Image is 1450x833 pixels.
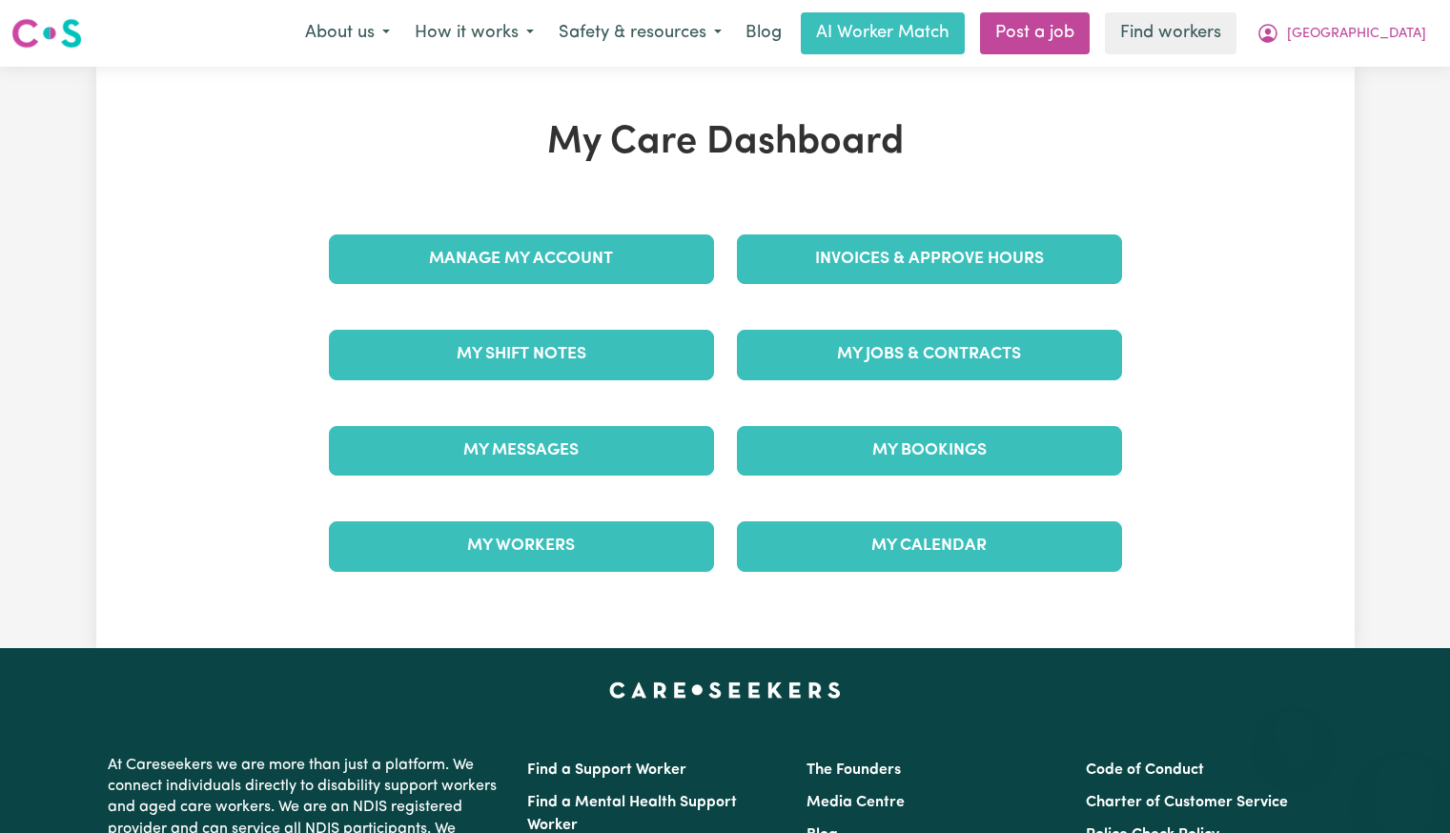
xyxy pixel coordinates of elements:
[737,330,1122,379] a: My Jobs & Contracts
[11,16,82,51] img: Careseekers logo
[329,234,714,284] a: Manage My Account
[293,13,402,53] button: About us
[527,762,686,778] a: Find a Support Worker
[1105,12,1236,54] a: Find workers
[1244,13,1439,53] button: My Account
[609,682,841,698] a: Careseekers home page
[329,521,714,571] a: My Workers
[807,795,905,810] a: Media Centre
[546,13,734,53] button: Safety & resources
[329,426,714,476] a: My Messages
[737,234,1122,284] a: Invoices & Approve Hours
[1086,762,1204,778] a: Code of Conduct
[317,120,1133,166] h1: My Care Dashboard
[1275,711,1313,749] iframe: Close message
[11,11,82,55] a: Careseekers logo
[737,521,1122,571] a: My Calendar
[1086,795,1288,810] a: Charter of Customer Service
[734,12,793,54] a: Blog
[402,13,546,53] button: How it works
[1287,24,1426,45] span: [GEOGRAPHIC_DATA]
[737,426,1122,476] a: My Bookings
[980,12,1090,54] a: Post a job
[807,762,901,778] a: The Founders
[801,12,965,54] a: AI Worker Match
[527,795,737,833] a: Find a Mental Health Support Worker
[329,330,714,379] a: My Shift Notes
[1374,757,1435,818] iframe: Button to launch messaging window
